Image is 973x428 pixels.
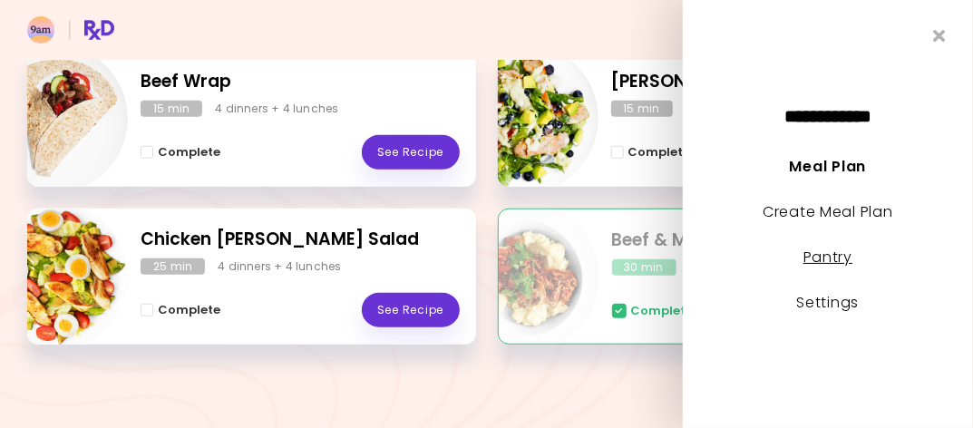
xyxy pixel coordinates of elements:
span: Complete [158,145,220,160]
i: Close [933,27,946,44]
button: Complete - Berry Chicken Salad [611,141,691,163]
h2: Berry Chicken Salad [611,69,930,95]
a: Create Meal Plan [763,201,893,222]
a: Pantry [803,247,852,267]
h2: Beef Wrap [141,69,460,95]
div: 4 dinners + 4 lunches [215,101,338,117]
span: Complete [158,303,220,317]
a: See Recipe - Beef Wrap [362,135,460,170]
button: Complete - Beef Wrap [141,141,220,163]
h2: Chicken Cobb Salad [141,227,460,253]
span: Complete [628,145,691,160]
img: Info - Beef & Mashed Potatoes [449,202,599,353]
div: 4 dinners + 4 lunches [218,258,341,275]
a: Settings [797,292,860,313]
div: 25 min [141,258,205,275]
div: 30 min [612,259,676,276]
button: Complete - Chicken Cobb Salad [141,299,220,321]
span: Completed [631,304,703,318]
div: 15 min [141,101,202,117]
div: 15 min [611,101,673,117]
h2: Beef & Mashed Potatoes [612,228,929,254]
img: RxDiet [27,16,114,44]
a: See Recipe - Chicken Cobb Salad [362,293,460,327]
img: Info - Berry Chicken Salad [448,44,598,194]
a: Meal Plan [790,156,866,177]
